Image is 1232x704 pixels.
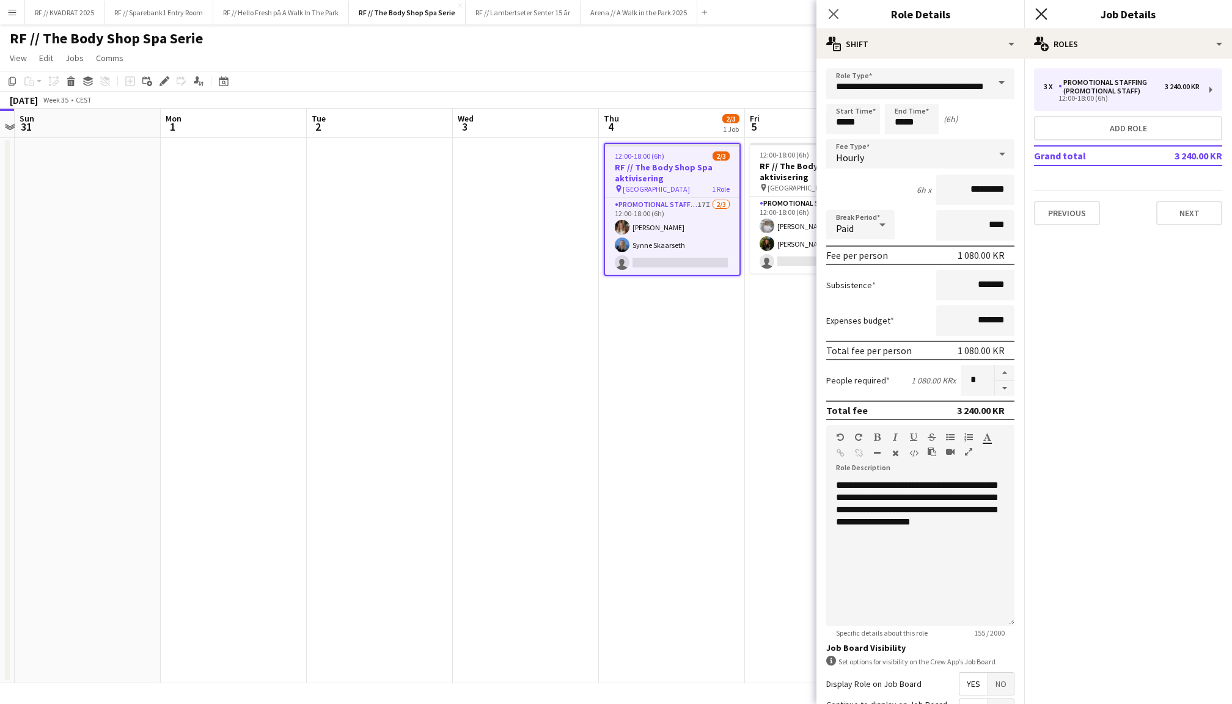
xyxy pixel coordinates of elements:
[909,432,918,442] button: Underline
[760,150,809,159] span: 12:00-18:00 (6h)
[826,628,937,637] span: Specific details about this role
[995,381,1014,396] button: Decrease
[25,1,105,24] button: RF // KVADRAT 2025
[826,249,888,261] div: Fee per person
[40,95,71,104] span: Week 35
[836,432,845,442] button: Undo
[312,113,326,124] span: Tue
[605,162,739,184] h3: RF // The Body Shop Spa aktivisering
[964,628,1014,637] span: 155 / 2000
[1145,146,1222,165] td: 3 240.00 KR
[1044,95,1200,101] div: 12:00-18:00 (6h)
[1034,146,1145,165] td: Grand total
[615,151,664,161] span: 12:00-18:00 (6h)
[1034,116,1222,140] button: Add role
[581,1,697,24] button: Arena // A Walk in the Park 2025
[10,29,203,48] h1: RF // The Body Shop Spa Serie
[826,678,922,689] label: Display Role on Job Board
[76,95,92,104] div: CEST
[604,113,619,124] span: Thu
[988,673,1014,695] span: No
[466,1,581,24] button: RF // Lambertseter Senter 15 år
[1024,6,1232,22] h3: Job Details
[826,315,894,326] label: Expenses budget
[458,113,474,124] span: Wed
[816,6,1024,22] h3: Role Details
[1165,82,1200,91] div: 3 240.00 KR
[957,404,1005,416] div: 3 240.00 KR
[1044,82,1058,91] div: 3 x
[826,656,1014,667] div: Set options for visibility on the Crew App’s Job Board
[10,94,38,106] div: [DATE]
[928,447,936,457] button: Paste as plain text
[826,404,868,416] div: Total fee
[310,120,326,134] span: 2
[983,432,991,442] button: Text Color
[891,432,900,442] button: Italic
[750,197,887,274] app-card-role: Promotional Staffing (Promotional Staff)14I2A2/312:00-18:00 (6h)[PERSON_NAME][PERSON_NAME]
[944,114,958,125] div: (6h)
[826,375,890,386] label: People required
[623,184,690,194] span: [GEOGRAPHIC_DATA]
[958,344,1005,357] div: 1 080.00 KR
[750,113,760,124] span: Fri
[34,50,58,66] a: Edit
[928,432,936,442] button: Strikethrough
[768,183,835,192] span: [GEOGRAPHIC_DATA]
[836,222,854,234] span: Paid
[723,125,739,134] div: 1 Job
[1058,78,1165,95] div: Promotional Staffing (Promotional Staff)
[873,432,881,442] button: Bold
[748,120,760,134] span: 5
[10,53,27,64] span: View
[891,448,900,458] button: Clear Formatting
[61,50,89,66] a: Jobs
[604,143,741,276] app-job-card: 12:00-18:00 (6h)2/3RF // The Body Shop Spa aktivisering [GEOGRAPHIC_DATA]1 RolePromotional Staffi...
[605,198,739,275] app-card-role: Promotional Staffing (Promotional Staff)17I2/312:00-18:00 (6h)[PERSON_NAME]Synne Skaarseth
[5,50,32,66] a: View
[917,184,931,195] div: 6h x
[1024,29,1232,59] div: Roles
[713,151,730,161] span: 2/3
[39,53,53,64] span: Edit
[909,448,918,458] button: HTML Code
[946,432,955,442] button: Unordered List
[602,120,619,134] span: 4
[164,120,182,134] span: 1
[750,143,887,274] app-job-card: 12:00-18:00 (6h)2/3RF // The Body Shop Spa aktivisering [GEOGRAPHIC_DATA]1 RolePromotional Staffi...
[166,113,182,124] span: Mon
[854,432,863,442] button: Redo
[712,184,730,194] span: 1 Role
[959,673,988,695] span: Yes
[105,1,213,24] button: RF // Sparebank1 Entry Room
[91,50,128,66] a: Comms
[964,432,973,442] button: Ordered List
[873,448,881,458] button: Horizontal Line
[20,113,34,124] span: Sun
[722,114,739,123] span: 2/3
[96,53,123,64] span: Comms
[946,447,955,457] button: Insert video
[964,447,973,457] button: Fullscreen
[826,642,1014,653] h3: Job Board Visibility
[349,1,466,24] button: RF // The Body Shop Spa Serie
[750,161,887,183] h3: RF // The Body Shop Spa aktivisering
[1034,201,1100,225] button: Previous
[213,1,349,24] button: RF // Hello Fresh på A Walk In The Park
[995,365,1014,381] button: Increase
[826,344,912,357] div: Total fee per person
[18,120,34,134] span: 31
[958,249,1005,261] div: 1 080.00 KR
[911,375,956,386] div: 1 080.00 KR x
[65,53,84,64] span: Jobs
[816,29,1024,59] div: Shift
[456,120,474,134] span: 3
[826,280,876,291] label: Subsistence
[1156,201,1222,225] button: Next
[836,151,864,164] span: Hourly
